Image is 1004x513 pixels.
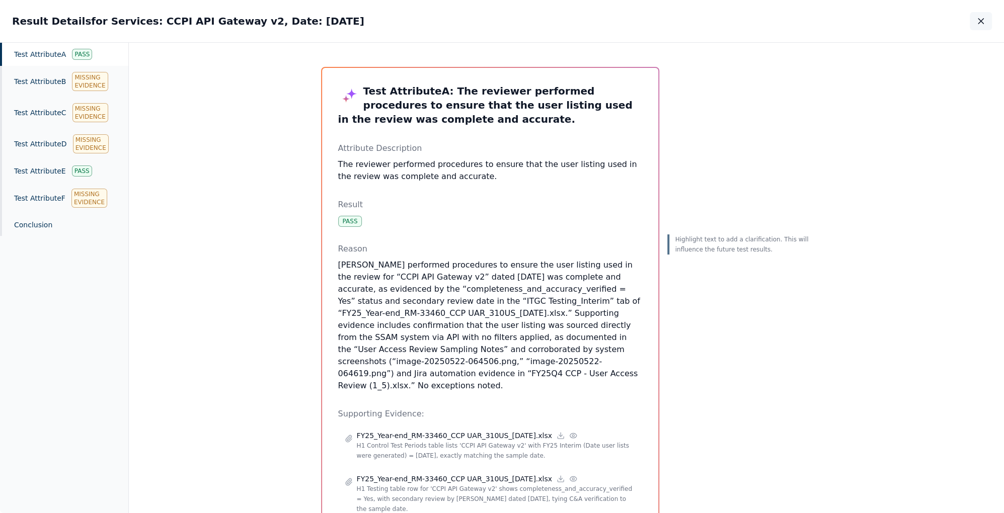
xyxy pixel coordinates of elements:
[556,431,565,440] a: Download file
[338,158,642,183] p: The reviewer performed procedures to ensure that the user listing used in the review was complete...
[556,474,565,483] a: Download file
[357,474,552,484] p: FY25_Year-end_RM-33460_CCP UAR_310US_[DATE].xlsx
[73,134,109,153] div: Missing Evidence
[338,84,642,126] h3: Test Attribute A : The reviewer performed procedures to ensure that the user listing used in the ...
[357,431,552,441] p: FY25_Year-end_RM-33460_CCP UAR_310US_[DATE].xlsx
[675,234,812,254] p: Highlight text to add a clarification. This will influence the future test results.
[71,189,107,208] div: Missing Evidence
[338,216,362,227] div: Pass
[338,199,642,211] p: Result
[12,14,364,28] h2: Result Details for Services: CCPI API Gateway v2, Date: [DATE]
[357,441,636,461] p: H1 Control Test Periods table lists 'CCPI API Gateway v2' with FY25 Interim (Date user lists were...
[72,49,92,60] div: Pass
[338,408,642,420] p: Supporting Evidence:
[338,259,642,392] p: [PERSON_NAME] performed procedures to ensure the user listing used in the review for “CCPI API Ga...
[338,142,642,154] p: Attribute Description
[72,72,108,91] div: Missing Evidence
[338,243,642,255] p: Reason
[72,103,108,122] div: Missing Evidence
[72,165,92,177] div: Pass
